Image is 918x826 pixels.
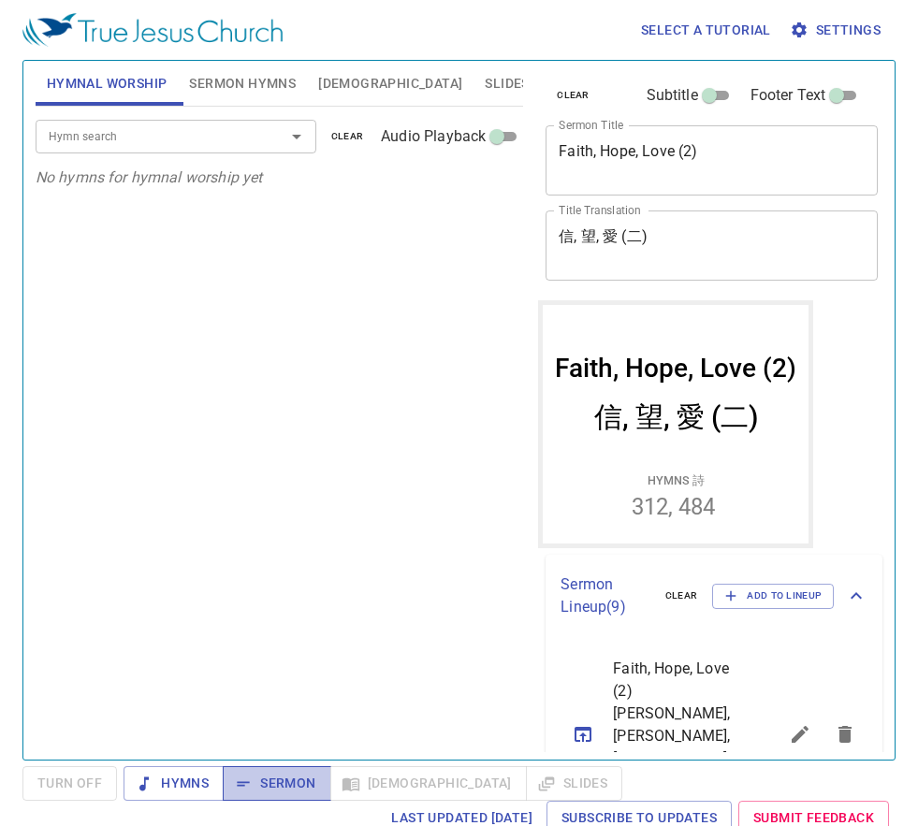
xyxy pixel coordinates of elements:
span: Sermon Hymns [189,72,296,95]
span: Footer Text [750,84,826,107]
button: Select a tutorial [634,13,779,48]
p: Sermon Lineup ( 9 ) [561,573,650,618]
span: Sermon [238,772,315,795]
span: clear [557,87,590,104]
i: No hymns for hymnal worship yet [36,168,263,186]
button: clear [320,125,375,148]
span: Add to Lineup [724,587,822,604]
button: Open [284,123,310,150]
textarea: 信, 望, 愛 (二) [559,227,865,263]
button: Hymns [124,766,224,801]
div: Sermon Lineup(9)clearAdd to Lineup [546,555,882,637]
button: Add to Lineup [712,584,834,608]
span: Slides [485,72,529,95]
textarea: Faith, Hope, Love (2) [559,142,865,178]
iframe: from-child [538,300,813,548]
span: clear [331,128,364,145]
span: Audio Playback [381,125,486,148]
button: Sermon [223,766,330,801]
span: clear [665,587,698,604]
button: clear [546,84,601,107]
button: Settings [786,13,888,48]
span: Select a tutorial [641,19,771,42]
span: Subtitle [647,84,698,107]
span: Hymns [138,772,209,795]
img: True Jesus Church [22,13,283,47]
span: [DEMOGRAPHIC_DATA] [318,72,462,95]
span: Hymnal Worship [47,72,168,95]
span: Settings [794,19,881,42]
button: clear [654,585,709,607]
span: Faith, Hope, Love (2) [PERSON_NAME], [PERSON_NAME], [PERSON_NAME] (二) [613,658,733,792]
